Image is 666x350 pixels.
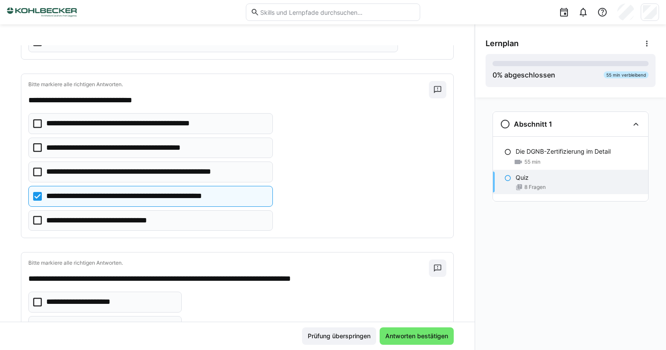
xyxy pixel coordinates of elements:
[493,70,555,80] div: % abgeschlossen
[380,327,454,345] button: Antworten bestätigen
[28,81,429,88] p: Bitte markiere alle richtigen Antworten.
[306,332,372,340] span: Prüfung überspringen
[516,173,529,182] p: Quiz
[28,259,429,266] p: Bitte markiere alle richtigen Antworten.
[604,71,649,78] div: 55 min verbleibend
[524,158,540,165] span: 55 min
[486,39,519,48] span: Lernplan
[302,327,376,345] button: Prüfung überspringen
[493,71,497,79] span: 0
[384,332,449,340] span: Antworten bestätigen
[516,147,611,156] p: Die DGNB-Zertifizierung im Detail
[524,184,546,191] span: 8 Fragen
[259,8,415,16] input: Skills und Lernpfade durchsuchen…
[514,120,552,128] h3: Abschnitt 1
